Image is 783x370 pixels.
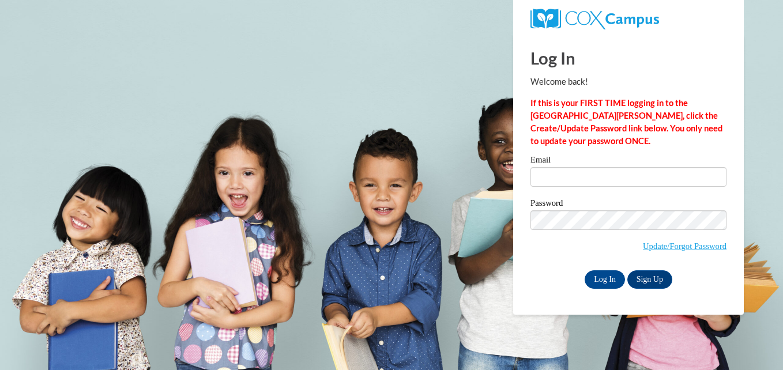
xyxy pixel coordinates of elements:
[530,75,726,88] p: Welcome back!
[530,46,726,70] h1: Log In
[530,156,726,167] label: Email
[627,270,672,289] a: Sign Up
[530,13,659,23] a: COX Campus
[530,9,659,29] img: COX Campus
[585,270,625,289] input: Log In
[530,98,722,146] strong: If this is your FIRST TIME logging in to the [GEOGRAPHIC_DATA][PERSON_NAME], click the Create/Upd...
[643,241,726,251] a: Update/Forgot Password
[530,199,726,210] label: Password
